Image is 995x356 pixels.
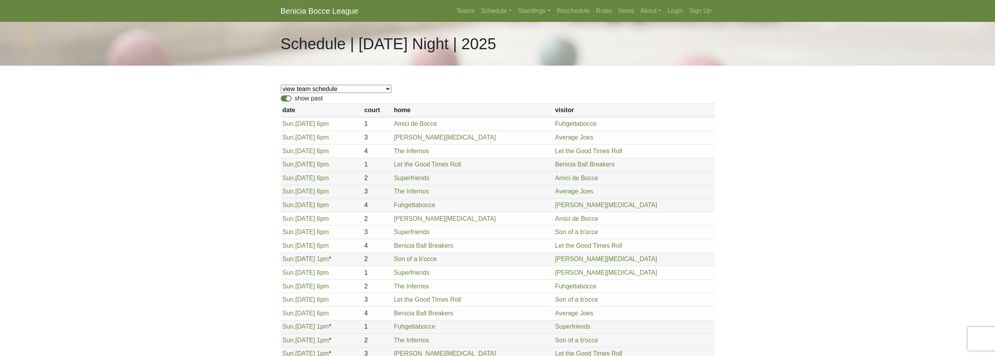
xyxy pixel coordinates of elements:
a: Benicia Ball Breakers [555,161,615,168]
a: Fuhgettabocce [555,120,597,127]
a: Fuhgettabocce [394,323,435,330]
td: 3 [362,185,392,199]
a: Sun.[DATE] 6pm [282,310,329,317]
span: Sun. [282,323,295,330]
span: Sun. [282,242,295,249]
th: visitor [553,104,714,117]
a: Sun.[DATE] 1pm [282,323,329,330]
label: show past [295,94,323,103]
a: The Infernos [394,188,429,195]
td: 1 [362,320,392,334]
a: Sun.[DATE] 6pm [282,134,329,141]
span: Sun. [282,134,295,141]
a: Son of a b'occe [394,256,437,262]
a: Sun.[DATE] 6pm [282,229,329,235]
a: [PERSON_NAME][MEDICAL_DATA] [555,202,657,208]
span: Sun. [282,283,295,290]
a: Average Joes [555,188,593,195]
a: Average Joes [555,310,593,317]
th: court [362,104,392,117]
a: Teams [453,3,478,19]
a: Schedule [478,3,515,19]
a: The Infernos [394,283,429,290]
a: Fuhgettabocce [555,283,597,290]
a: News [615,3,637,19]
a: The Infernos [394,148,429,154]
a: Sun.[DATE] 6pm [282,242,329,249]
th: date [281,104,363,117]
td: 3 [362,293,392,307]
td: 2 [362,279,392,293]
span: Sun. [282,120,295,127]
td: 1 [362,117,392,131]
span: Sun. [282,337,295,343]
a: Superfriends [394,229,429,235]
a: Sun.[DATE] 6pm [282,283,329,290]
a: Benicia Ball Breakers [394,310,453,317]
a: About [637,3,665,19]
td: 4 [362,199,392,212]
a: Benicia Ball Breakers [394,242,453,249]
span: Sun. [282,215,295,222]
span: Sun. [282,310,295,317]
span: Sun. [282,229,295,235]
a: Sun.[DATE] 6pm [282,269,329,276]
a: Amici de Bocce [555,215,598,222]
td: 2 [362,171,392,185]
a: Login [664,3,686,19]
a: Sun.[DATE] 1pm [282,256,329,262]
a: Let the Good Times Roll [555,148,622,154]
td: 2 [362,212,392,225]
a: The Infernos [394,337,429,343]
a: Standings [515,3,554,19]
a: Son of a b'occe [555,296,598,303]
a: Sun.[DATE] 6pm [282,202,329,208]
span: Sun. [282,269,295,276]
span: Sun. [282,175,295,181]
a: Rules [593,3,615,19]
a: Let the Good Times Roll [394,296,461,303]
a: Fuhgettabocce [394,202,435,208]
h1: Schedule | [DATE] Night | 2025 [281,34,496,53]
a: Son of a b'occe [555,337,598,343]
td: 1 [362,266,392,280]
a: Let the Good Times Roll [555,242,622,249]
a: Sun.[DATE] 6pm [282,120,329,127]
td: 3 [362,131,392,145]
a: Sign Up [686,3,715,19]
td: 2 [362,252,392,266]
td: 4 [362,144,392,158]
span: Sun. [282,161,295,168]
a: Reschedule [554,3,593,19]
a: Sun.[DATE] 6pm [282,296,329,303]
a: Sun.[DATE] 6pm [282,161,329,168]
a: Amici de Bocce [555,175,598,181]
a: [PERSON_NAME][MEDICAL_DATA] [555,256,657,262]
a: Benicia Bocce League [281,3,359,19]
a: [PERSON_NAME][MEDICAL_DATA] [394,134,496,141]
a: [PERSON_NAME][MEDICAL_DATA] [555,269,657,276]
td: 4 [362,239,392,252]
a: [PERSON_NAME][MEDICAL_DATA] [394,215,496,222]
a: Superfriends [394,175,429,181]
a: Amici de Bocce [394,120,437,127]
a: Average Joes [555,134,593,141]
td: 4 [362,306,392,320]
span: Sun. [282,256,295,262]
a: Superfriends [394,269,429,276]
span: Sun. [282,188,295,195]
a: Sun.[DATE] 6pm [282,175,329,181]
span: Sun. [282,148,295,154]
td: 3 [362,225,392,239]
td: 2 [362,334,392,347]
span: Sun. [282,202,295,208]
a: Son of a b'occe [555,229,598,235]
td: 1 [362,158,392,172]
a: Let the Good Times Roll [394,161,461,168]
th: home [392,104,553,117]
a: Sun.[DATE] 6pm [282,215,329,222]
a: Sun.[DATE] 6pm [282,148,329,154]
a: Superfriends [555,323,591,330]
span: Sun. [282,296,295,303]
a: Sun.[DATE] 6pm [282,188,329,195]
